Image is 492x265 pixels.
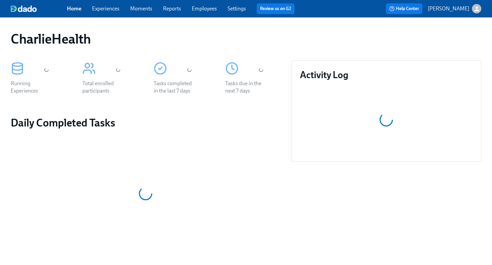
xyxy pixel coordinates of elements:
[300,69,473,81] h3: Activity Log
[82,80,125,95] div: Total enrolled participants
[389,5,419,12] span: Help Center
[11,116,281,129] h2: Daily Completed Tasks
[11,31,91,47] h1: CharlieHealth
[11,80,54,95] div: Running Experiences
[130,5,152,12] a: Moments
[67,5,81,12] a: Home
[92,5,119,12] a: Experiences
[11,5,37,12] img: dado
[225,80,268,95] div: Tasks due in the next 7 days
[11,5,67,12] a: dado
[260,5,291,12] a: Review us on G2
[192,5,217,12] a: Employees
[428,5,469,12] p: [PERSON_NAME]
[428,4,481,13] button: [PERSON_NAME]
[386,3,422,14] button: Help Center
[163,5,181,12] a: Reports
[154,80,196,95] div: Tasks completed in the last 7 days
[257,3,295,14] button: Review us on G2
[228,5,246,12] a: Settings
